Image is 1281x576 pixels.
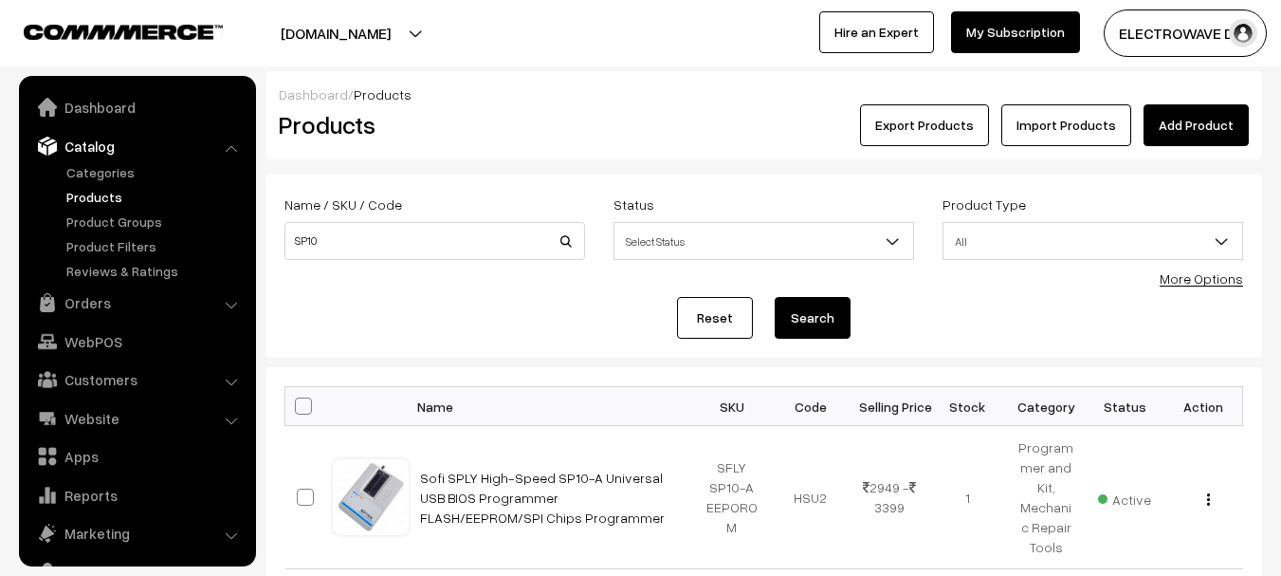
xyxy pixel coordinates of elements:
[24,362,249,397] a: Customers
[24,286,249,320] a: Orders
[850,426,928,569] td: 2949 - 3399
[24,516,249,550] a: Marketing
[613,195,654,214] label: Status
[24,90,249,124] a: Dashboard
[928,426,1007,569] td: 1
[1086,387,1164,426] th: Status
[1007,387,1086,426] th: Category
[1164,387,1243,426] th: Action
[1160,270,1243,287] a: More Options
[1001,104,1131,146] a: Import Products
[24,325,249,359] a: WebPOS
[1229,19,1257,47] img: user
[279,84,1249,104] div: /
[850,387,928,426] th: Selling Price
[819,11,934,53] a: Hire an Expert
[860,104,989,146] button: Export Products
[24,478,249,512] a: Reports
[771,387,850,426] th: Code
[62,261,249,281] a: Reviews & Ratings
[24,401,249,436] a: Website
[677,297,753,339] a: Reset
[354,86,412,102] span: Products
[279,86,348,102] a: Dashboard
[279,110,583,139] h2: Products
[951,11,1080,53] a: My Subscription
[284,195,402,214] label: Name / SKU / Code
[1098,485,1151,510] span: Active
[771,426,850,569] td: HSU2
[1144,104,1249,146] a: Add Product
[284,222,585,260] input: Name / SKU / Code
[62,212,249,232] a: Product Groups
[1104,9,1267,57] button: ELECTROWAVE DE…
[943,225,1242,258] span: All
[693,426,772,569] td: SFLY SP10-A EEPOROM
[24,25,223,39] img: COMMMERCE
[24,439,249,474] a: Apps
[62,187,249,207] a: Products
[693,387,772,426] th: SKU
[420,470,665,526] a: Sofi SPLY High-Speed SP10-A Universal USB BIOS Programmer FLASH/EEPROM/SPI Chips Programmer
[409,387,693,426] th: Name
[942,195,1026,214] label: Product Type
[613,222,914,260] span: Select Status
[942,222,1243,260] span: All
[24,19,190,42] a: COMMMERCE
[214,9,457,57] button: [DOMAIN_NAME]
[775,297,851,339] button: Search
[1207,493,1210,506] img: Menu
[928,387,1007,426] th: Stock
[62,236,249,256] a: Product Filters
[614,225,913,258] span: Select Status
[62,162,249,182] a: Categories
[1007,426,1086,569] td: Programmer and Kit, Mechanic Repair Tools
[24,129,249,163] a: Catalog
